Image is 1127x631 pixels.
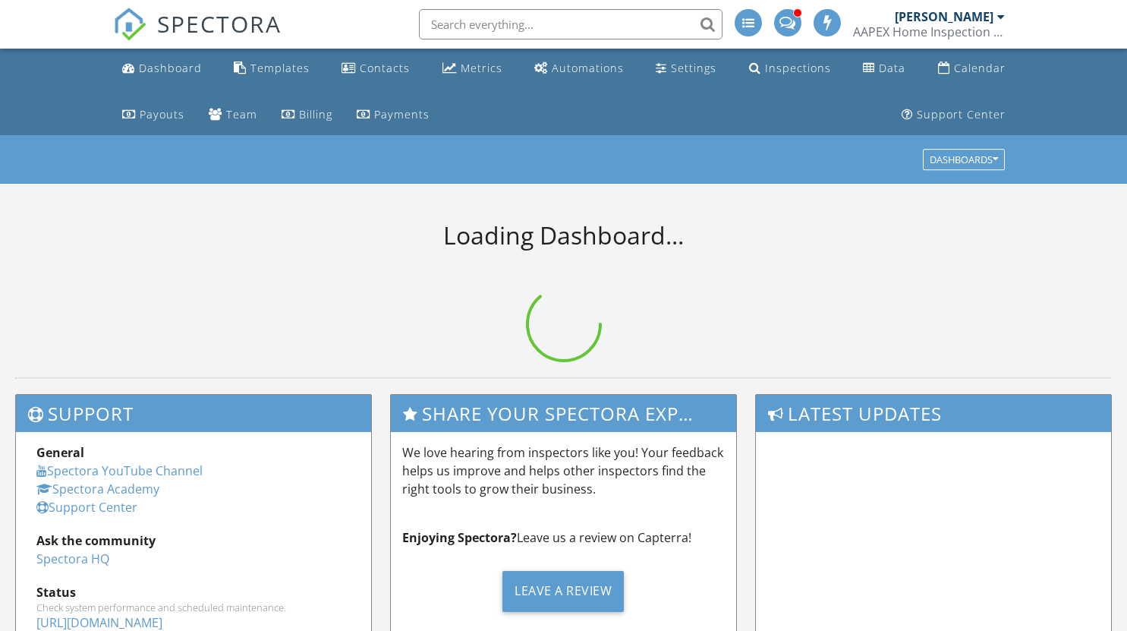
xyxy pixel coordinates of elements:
a: Payouts [116,101,190,129]
div: Calendar [954,61,1006,75]
a: SPECTORA [113,21,282,52]
div: Check system performance and scheduled maintenance. [36,601,351,614]
h3: Latest Updates [756,395,1111,432]
h3: Support [16,395,371,432]
div: Ask the community [36,532,351,550]
a: Contacts [335,55,416,83]
div: Team [226,107,257,121]
button: Dashboards [923,150,1005,171]
a: Settings [650,55,722,83]
div: [PERSON_NAME] [895,9,993,24]
div: AAPEX Home Inspection Services [853,24,1005,39]
div: Data [879,61,905,75]
a: Spectora YouTube Channel [36,462,203,479]
div: Inspections [765,61,831,75]
a: Data [857,55,911,83]
a: [URL][DOMAIN_NAME] [36,614,162,631]
h3: Share Your Spectora Experience [391,395,737,432]
a: Inspections [743,55,837,83]
p: Leave us a review on Capterra! [402,528,726,547]
div: Status [36,583,351,601]
div: Billing [299,107,332,121]
a: Spectora HQ [36,551,109,567]
div: Leave a Review [502,571,624,612]
div: Support Center [917,107,1006,121]
div: Dashboards [930,155,998,166]
div: Templates [250,61,310,75]
a: Team [203,101,263,129]
a: Spectora Academy [36,481,159,497]
input: Search everything... [419,9,722,39]
a: Templates [228,55,316,83]
div: Automations [552,61,624,75]
img: The Best Home Inspection Software - Spectora [113,8,146,41]
span: SPECTORA [157,8,282,39]
strong: Enjoying Spectora? [402,529,517,546]
div: Metrics [461,61,502,75]
div: Contacts [360,61,410,75]
a: Leave a Review [402,559,726,623]
p: We love hearing from inspectors like you! Your feedback helps us improve and helps other inspecto... [402,443,726,498]
a: Payments [351,101,436,129]
strong: General [36,444,84,461]
a: Support Center [36,499,137,516]
a: Automations (Advanced) [528,55,630,83]
div: Payments [374,107,430,121]
a: Metrics [436,55,508,83]
a: Billing [275,101,338,129]
a: Calendar [932,55,1012,83]
a: Dashboard [116,55,208,83]
a: Support Center [896,101,1012,129]
div: Dashboard [139,61,202,75]
div: Settings [671,61,716,75]
div: Payouts [140,107,184,121]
